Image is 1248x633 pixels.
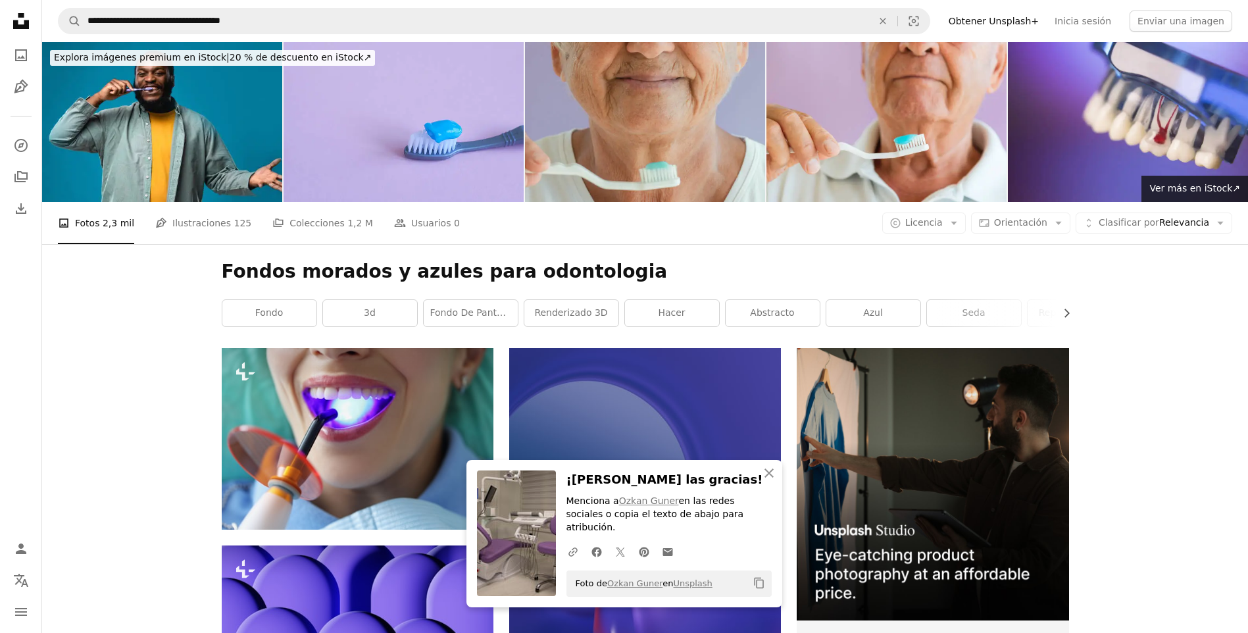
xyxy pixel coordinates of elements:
[1149,183,1240,193] span: Ver más en iStock ↗
[905,217,943,228] span: Licencia
[8,195,34,222] a: Historial de descargas
[347,216,373,230] span: 1,2 M
[42,42,282,202] img: Retrato de hombre afroamericano en el estudio con fondo azul de color. La persona negra se cepill...
[222,615,493,627] a: Una fila de objetos de forma ovalada púrpura sobre un fondo púrpura
[1099,217,1159,228] span: Clasificar por
[222,348,493,529] img: El médico dentista rellena los dientes del paciente con luz de polimerización. Concepto de instal...
[656,538,680,565] a: Comparte por correo electrónico
[1130,11,1232,32] button: Enviar una imagen
[748,572,770,594] button: Copiar al portapapeles
[8,42,34,68] a: Fotos
[994,217,1047,228] span: Orientación
[525,42,765,202] img: Salud Dental
[625,300,719,326] a: hacer
[1047,11,1119,32] a: Inicia sesión
[394,202,460,244] a: Usuarios 0
[797,348,1068,620] img: file-1715714098234-25b8b4e9d8faimage
[155,202,251,244] a: Ilustraciones 125
[234,216,251,230] span: 125
[58,8,930,34] form: Encuentra imágenes en todo el sitio
[609,538,632,565] a: Comparte en Twitter
[971,213,1070,234] button: Orientación
[566,470,772,490] h3: ¡[PERSON_NAME] las gracias!
[42,42,383,74] a: Explora imágenes premium en iStock|20 % de descuento en iStock↗
[632,538,656,565] a: Comparte en Pinterest
[927,300,1021,326] a: seda
[566,495,772,534] p: Menciona a en las redes sociales o copia el texto de abajo para atribución.
[8,567,34,594] button: Idioma
[1076,213,1232,234] button: Clasificar porRelevancia
[868,9,897,34] button: Borrar
[1055,300,1069,326] button: desplazar lista a la derecha
[284,42,524,202] img: Cepillo de dientes con pasta de dientes sobre fondo morado, concepto de cuidado dental
[222,260,1069,284] h1: Fondos morados y azules para odontologia
[8,536,34,562] a: Iniciar sesión / Registrarse
[59,9,81,34] button: Buscar en Unsplash
[8,164,34,190] a: Colecciones
[673,578,712,588] a: Unsplash
[1008,42,1248,202] img: Primer plano de dentaduras postizas sobre fondo púrpura
[8,132,34,159] a: Explorar
[424,300,518,326] a: fondo de pantalla
[898,9,930,34] button: Búsqueda visual
[272,202,373,244] a: Colecciones 1,2 M
[826,300,920,326] a: azul
[54,52,230,63] span: Explora imágenes premium en iStock |
[766,42,1007,202] img: Salud dental
[454,216,460,230] span: 0
[941,11,1047,32] a: Obtener Unsplash+
[1028,300,1122,326] a: representación
[585,538,609,565] a: Comparte en Facebook
[726,300,820,326] a: abstracto
[524,300,618,326] a: Renderizado 3D
[54,52,371,63] span: 20 % de descuento en iStock ↗
[569,572,712,594] span: Foto de en
[882,213,966,234] button: Licencia
[222,432,493,444] a: El médico dentista rellena los dientes del paciente con luz de polimerización. Concepto de instal...
[1099,216,1209,230] span: Relevancia
[607,578,662,588] a: Ozkan Guner
[323,300,417,326] a: 3d
[8,599,34,625] button: Menú
[1141,176,1248,202] a: Ver más en iStock↗
[222,300,316,326] a: fondo
[8,74,34,100] a: Ilustraciones
[619,495,679,506] a: Ozkan Guner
